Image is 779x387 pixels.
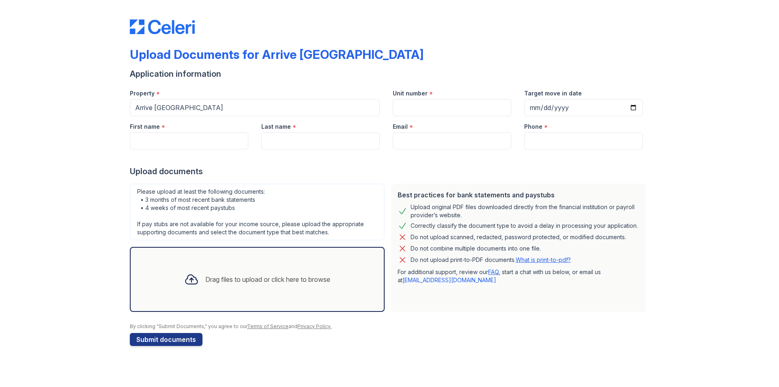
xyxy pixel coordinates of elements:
div: Correctly classify the document type to avoid a delay in processing your application. [411,221,638,231]
a: Privacy Policy. [297,323,331,329]
label: Email [393,123,408,131]
div: Upload Documents for Arrive [GEOGRAPHIC_DATA] [130,47,424,62]
p: For additional support, review our , start a chat with us below, or email us at [398,268,639,284]
div: Please upload at least the following documents: • 3 months of most recent bank statements • 4 wee... [130,184,385,240]
label: Target move in date [524,89,582,97]
label: Last name [261,123,291,131]
label: First name [130,123,160,131]
a: Terms of Service [247,323,288,329]
label: Unit number [393,89,428,97]
a: What is print-to-pdf? [516,256,571,263]
div: Upload documents [130,166,649,177]
div: Drag files to upload or click here to browse [205,275,330,284]
div: By clicking "Submit Documents," you agree to our and [130,323,649,330]
div: Upload original PDF files downloaded directly from the financial institution or payroll provider’... [411,203,639,219]
button: Submit documents [130,333,202,346]
img: CE_Logo_Blue-a8612792a0a2168367f1c8372b55b34899dd931a85d93a1a3d3e32e68fde9ad4.png [130,19,195,34]
a: FAQ [488,268,499,275]
div: Best practices for bank statements and paystubs [398,190,639,200]
div: Do not upload scanned, redacted, password protected, or modified documents. [411,232,626,242]
div: Application information [130,68,649,80]
label: Property [130,89,155,97]
label: Phone [524,123,542,131]
div: Do not combine multiple documents into one file. [411,244,541,253]
p: Do not upload print-to-PDF documents. [411,256,571,264]
a: [EMAIL_ADDRESS][DOMAIN_NAME] [402,277,496,283]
